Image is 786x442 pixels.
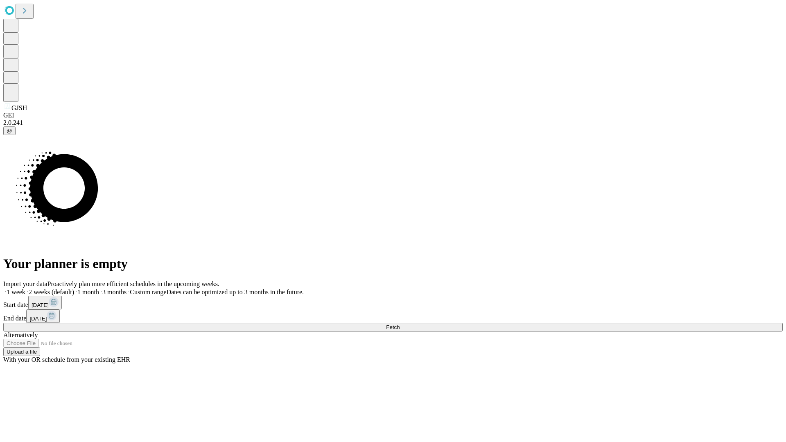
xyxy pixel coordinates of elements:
span: 1 month [77,289,99,295]
div: Start date [3,296,783,309]
div: End date [3,309,783,323]
span: Custom range [130,289,166,295]
span: Fetch [386,324,400,330]
span: 3 months [102,289,126,295]
span: Alternatively [3,331,38,338]
div: 2.0.241 [3,119,783,126]
button: Fetch [3,323,783,331]
span: GJSH [11,104,27,111]
button: [DATE] [26,309,60,323]
h1: Your planner is empty [3,256,783,271]
button: [DATE] [28,296,62,309]
span: Import your data [3,280,47,287]
button: @ [3,126,16,135]
span: 1 week [7,289,25,295]
span: Proactively plan more efficient schedules in the upcoming weeks. [47,280,219,287]
span: With your OR schedule from your existing EHR [3,356,130,363]
span: 2 weeks (default) [29,289,74,295]
div: GEI [3,112,783,119]
button: Upload a file [3,347,40,356]
span: @ [7,128,12,134]
span: [DATE] [29,316,47,322]
span: [DATE] [32,302,49,308]
span: Dates can be optimized up to 3 months in the future. [167,289,304,295]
